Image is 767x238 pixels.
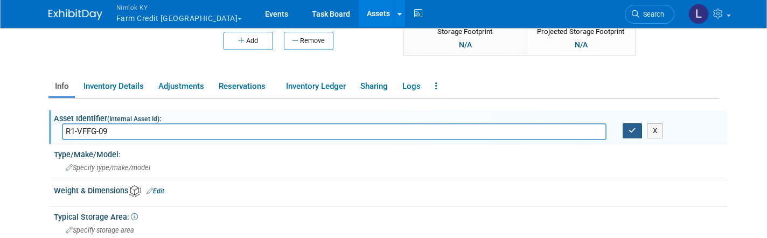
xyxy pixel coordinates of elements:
span: Specify storage area [66,226,134,234]
div: Type/Make/Model: [54,146,727,160]
a: Inventory Details [77,77,150,96]
a: Sharing [354,77,394,96]
span: Search [639,10,664,18]
div: Weight & Dimensions [54,183,727,197]
img: Luc Schaefer [688,4,709,24]
button: Add [224,32,273,50]
div: N/A [456,39,475,51]
a: Search [625,5,674,24]
button: X [647,123,664,138]
a: Inventory Ledger [280,77,352,96]
a: Adjustments [152,77,210,96]
div: Storage Footprint [415,23,515,37]
button: Remove [284,32,333,50]
span: Specify type/make/model [66,164,150,172]
div: Asset Identifier : [54,110,727,124]
a: Reservations [212,77,277,96]
span: Nimlok KY [116,2,242,13]
img: ExhibitDay [48,9,102,20]
a: Edit [147,187,164,195]
a: Logs [396,77,427,96]
a: Info [48,77,75,96]
img: Asset Weight and Dimensions [129,185,141,197]
span: Typical Storage Area: [54,213,138,221]
div: N/A [571,39,591,51]
div: Projected Storage Footprint [537,23,624,37]
small: (Internal Asset Id) [107,115,159,123]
